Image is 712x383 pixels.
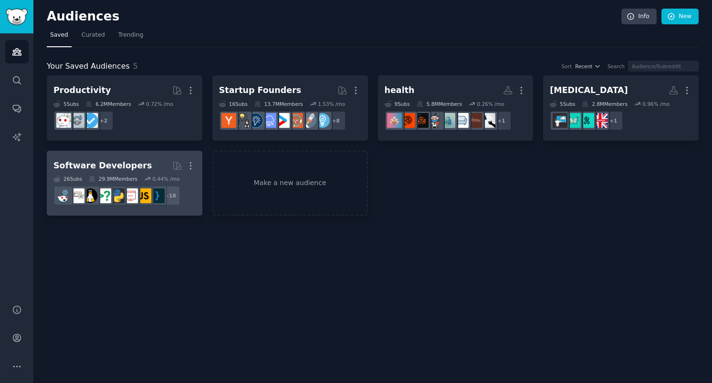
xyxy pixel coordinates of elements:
a: Startup Founders16Subs13.7MMembers1.53% /mo+8EntrepreneurstartupsEntrepreneurRideAlongstartupSaaS... [212,75,368,141]
img: programming [150,188,165,203]
img: ProductivityGeeks [70,113,84,128]
div: 0.26 % /mo [477,101,504,107]
img: startup [275,113,290,128]
button: Recent [575,63,601,70]
img: webdev [123,188,138,203]
img: ADHD [553,113,567,128]
div: 5 Sub s [53,101,79,107]
a: Make a new audience [212,151,368,216]
div: Productivity [53,84,111,96]
h2: Audiences [47,9,621,24]
div: 1.53 % /mo [318,101,345,107]
img: Health [427,113,442,128]
img: productivity [56,113,71,128]
div: Search [607,63,625,70]
img: mentalhealth [400,113,415,128]
div: health [385,84,415,96]
a: Saved [47,28,72,47]
input: Audience/Subreddit [628,61,699,72]
img: TalkTherapy [454,113,469,128]
img: Python [110,188,125,203]
div: 5 Sub s [550,101,575,107]
span: Your Saved Audiences [47,61,130,72]
img: adhd_anxiety [579,113,594,128]
img: therapy [467,113,482,128]
img: Entrepreneur [315,113,330,128]
div: Software Developers [53,160,152,172]
a: New [661,9,699,25]
a: Software Developers26Subs29.9MMembers0.44% /mo+18programmingjavascriptwebdevPythoncscareerquestio... [47,151,202,216]
a: Info [621,9,657,25]
div: + 8 [326,111,346,131]
img: adhdwomen [566,113,581,128]
img: GummySearch logo [6,9,28,25]
div: 2.8M Members [582,101,627,107]
div: + 18 [160,186,180,206]
img: mental [440,113,455,128]
span: Trending [118,31,143,40]
div: 29.9M Members [89,176,137,182]
img: getdisciplined [83,113,98,128]
div: 6.2M Members [85,101,131,107]
div: 0.72 % /mo [146,101,173,107]
div: 13.7M Members [254,101,303,107]
div: 16 Sub s [219,101,248,107]
a: Productivity5Subs6.2MMembers0.72% /mo+2getdisciplinedProductivityGeeksproductivity [47,75,202,141]
div: 0.96 % /mo [642,101,670,107]
div: 5.8M Members [417,101,462,107]
div: Startup Founders [219,84,301,96]
a: Trending [115,28,147,47]
div: + 2 [94,111,114,131]
span: Recent [575,63,592,70]
div: + 1 [492,111,512,131]
span: 5 [133,62,138,71]
img: Entrepreneurship [248,113,263,128]
img: MentalHealthSupport [414,113,429,128]
img: EntrepreneurRideAlong [288,113,303,128]
img: HealthAnxiety [387,113,402,128]
img: cscareerquestions [96,188,111,203]
img: javascript [136,188,151,203]
span: Curated [82,31,105,40]
img: learnpython [70,188,84,203]
div: 26 Sub s [53,176,82,182]
div: [MEDICAL_DATA] [550,84,628,96]
a: Curated [78,28,108,47]
a: health9Subs5.8MMembers0.26% /mo+1helpmetherapyTalkTherapymentalHealthMentalHealthSupportmentalhea... [378,75,534,141]
div: + 1 [603,111,623,131]
img: helpme [481,113,495,128]
img: linux [83,188,98,203]
img: SaaS [262,113,276,128]
img: reactjs [56,188,71,203]
img: ycombinator [221,113,236,128]
img: growmybusiness [235,113,250,128]
div: 0.44 % /mo [152,176,179,182]
a: [MEDICAL_DATA]5Subs2.8MMembers0.96% /mo+1ADHDUKadhd_anxietyadhdwomenADHD [543,75,699,141]
span: Saved [50,31,68,40]
img: startups [302,113,316,128]
img: ADHDUK [593,113,607,128]
div: Sort [562,63,572,70]
div: 9 Sub s [385,101,410,107]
